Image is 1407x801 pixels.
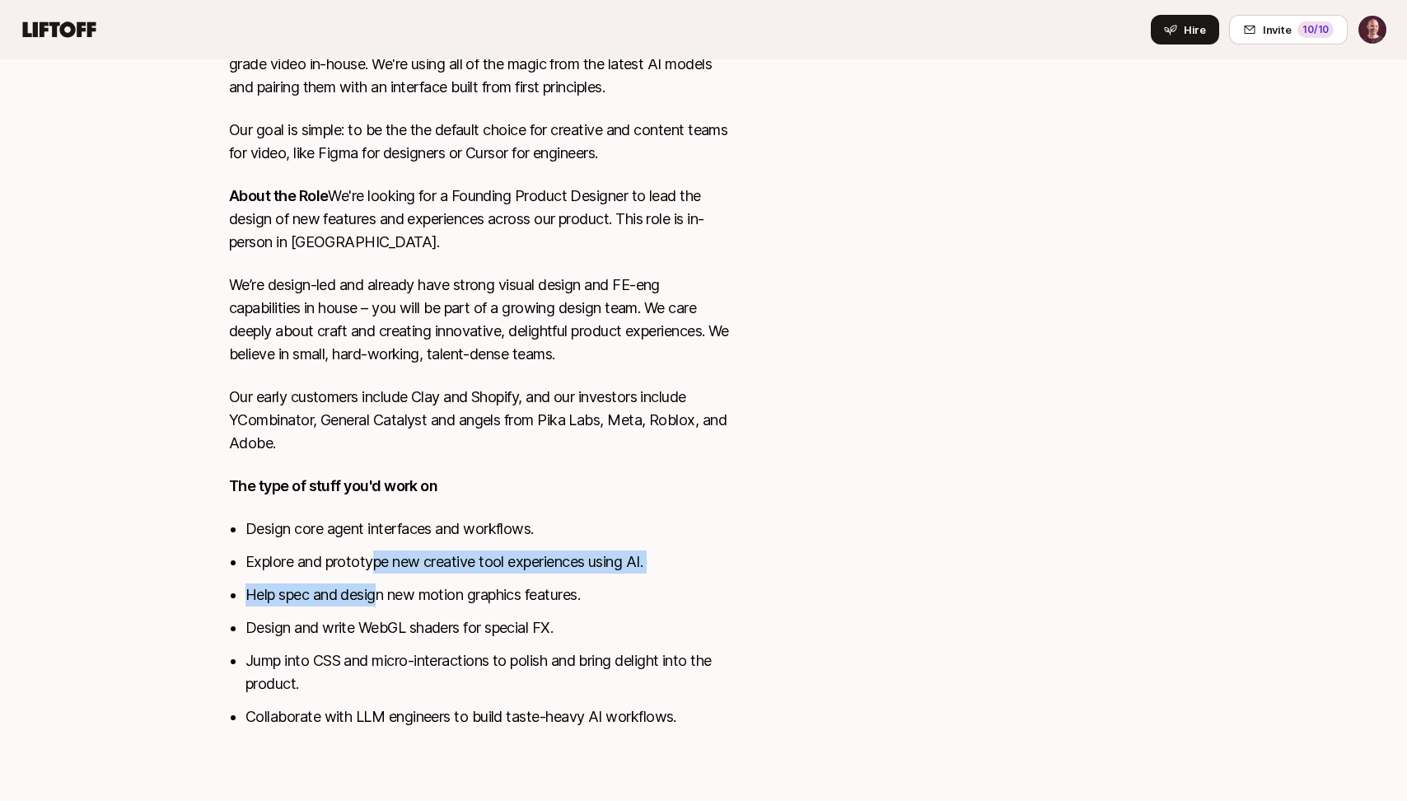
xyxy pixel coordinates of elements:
[229,185,730,254] p: We're looking for a Founding Product Designer to lead the design of new features and experiences ...
[245,583,730,607] li: Help spec and design new motion graphics features.
[245,550,730,574] li: Explore and prototype new creative tool experiences using AI.
[245,649,730,696] li: Jump into CSS and micro-interactions to polish and bring delight into the product.
[1151,15,1219,44] button: Hire
[245,705,730,728] li: Collaborate with LLM engineers to build taste-heavy AI workflows.
[245,616,730,639] li: Design and write WebGL shaders for special FX.
[1297,21,1334,38] div: 10 /10
[229,119,730,165] p: Our goal is simple: to be the the default choice for creative and content teams for video, like F...
[1358,16,1386,44] img: Chase Morrison
[229,477,437,494] strong: The type of stuff you'd work on
[229,274,730,366] p: We’re design-led and already have strong visual design and FE-eng capabilities in house – you wil...
[1229,15,1348,44] button: Invite10/10
[1358,15,1387,44] button: Chase Morrison
[229,386,730,455] p: Our early customers include Clay and Shopify, and our investors include YCombinator, General Cata...
[1263,21,1291,38] span: Invite
[229,30,730,99] p: We’re building a video tool for creative teams to film and produce commercial-grade video in-hous...
[229,187,328,204] strong: About the Role
[245,518,730,541] li: Design core agent interfaces and workflows.
[1184,21,1206,38] span: Hire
